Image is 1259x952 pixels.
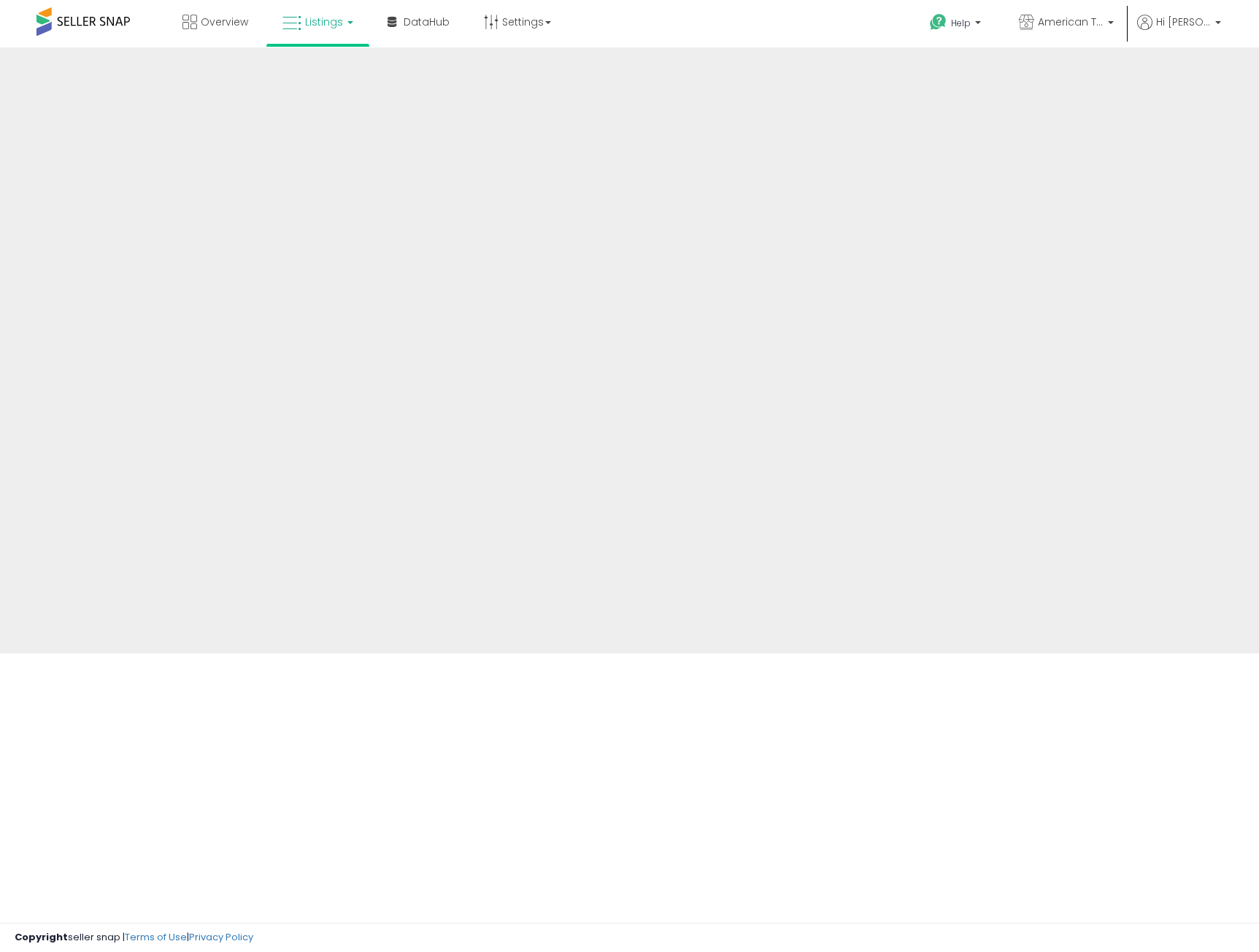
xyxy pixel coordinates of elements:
i: Get Help [929,13,947,31]
a: Help [918,2,996,47]
span: American Telecom Headquarters [1038,15,1104,29]
span: Listings [305,15,343,29]
a: Hi [PERSON_NAME] [1137,15,1221,47]
span: Overview [201,15,248,29]
span: Help [951,17,971,29]
span: Hi [PERSON_NAME] [1156,15,1211,29]
span: DataHub [404,15,450,29]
